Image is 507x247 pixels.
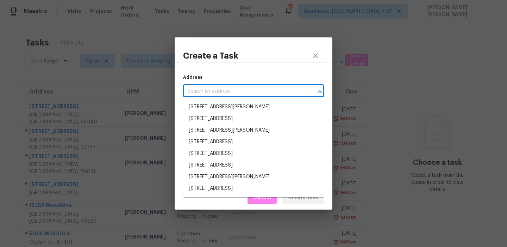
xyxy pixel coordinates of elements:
[183,171,324,183] li: [STREET_ADDRESS][PERSON_NAME]
[183,125,324,136] li: [STREET_ADDRESS][PERSON_NAME]
[183,86,304,97] input: Search by address
[183,194,324,206] li: [STREET_ADDRESS][PERSON_NAME]
[183,183,324,194] li: [STREET_ADDRESS]
[183,148,324,159] li: [STREET_ADDRESS]
[307,47,324,64] button: close
[183,159,324,171] li: [STREET_ADDRESS]
[183,101,324,113] li: [STREET_ADDRESS][PERSON_NAME]
[183,51,238,61] h3: Create a Task
[183,136,324,148] li: [STREET_ADDRESS]
[183,113,324,125] li: [STREET_ADDRESS]
[315,87,325,97] button: Close
[183,75,202,79] label: Address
